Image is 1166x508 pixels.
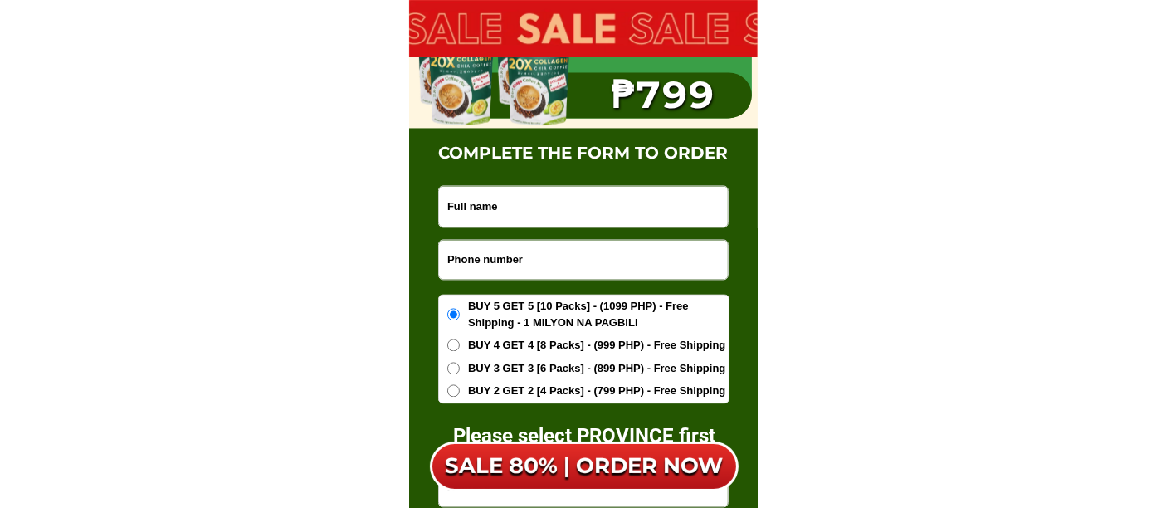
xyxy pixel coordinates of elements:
[430,452,739,481] h6: SALE 80% | ORDER NOW
[468,337,725,354] span: BUY 4 GET 4 [8 Packs] - (999 PHP) - Free Shipping
[447,339,460,351] input: BUY 4 GET 4 [8 Packs] - (999 PHP) - Free Shipping
[468,360,725,377] span: BUY 3 GET 3 [6 Packs] - (899 PHP) - Free Shipping
[439,240,728,279] input: Input phone_number
[574,72,752,117] h1: ₱799
[447,384,460,397] input: BUY 2 GET 2 [4 Packs] - (799 PHP) - Free Shipping
[447,308,460,320] input: BUY 5 GET 5 [10 Packs] - (1099 PHP) - Free Shipping - 1 MILYON NA PAGBILI
[409,143,758,163] h1: complete the form to order
[439,186,728,227] input: Input full_name
[468,383,725,399] span: BUY 2 GET 2 [4 Packs] - (799 PHP) - Free Shipping
[447,362,460,374] input: BUY 3 GET 3 [6 Packs] - (899 PHP) - Free Shipping
[468,298,729,330] span: BUY 5 GET 5 [10 Packs] - (1099 PHP) - Free Shipping - 1 MILYON NA PAGBILI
